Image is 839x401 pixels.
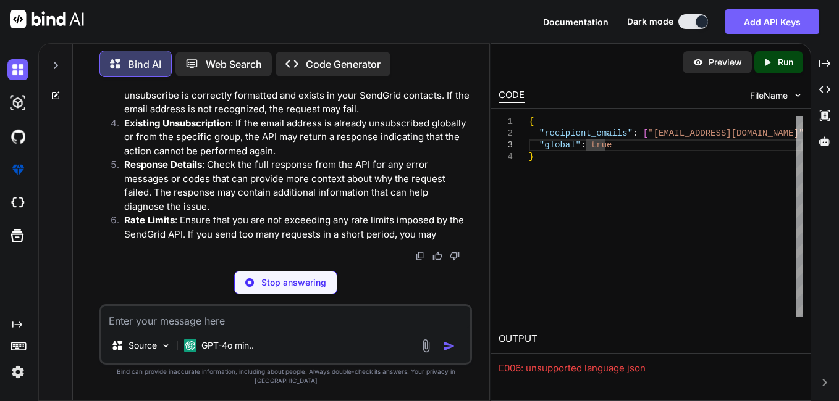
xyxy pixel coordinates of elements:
strong: Response Details [124,159,202,170]
img: Bind AI [10,10,84,28]
div: CODE [499,88,525,103]
p: GPT-4o min.. [201,339,254,352]
span: true [591,140,612,150]
img: preview [693,57,704,68]
strong: Rate Limits [124,214,175,226]
img: icon [443,340,455,352]
p: Preview [709,56,742,68]
p: Stop answering [261,276,326,289]
p: : Verify that the email address you are trying to unsubscribe is correctly formatted and exists i... [124,75,470,117]
span: "global" [539,140,581,150]
div: 1 [499,116,513,128]
span: : [633,128,638,138]
img: GPT-4o mini [184,339,196,352]
p: Bind AI [128,57,161,72]
img: attachment [419,339,433,353]
h2: OUTPUT [491,325,810,353]
p: Run [778,56,793,68]
p: Bind can provide inaccurate information, including about people. Always double-check its answers.... [99,367,472,386]
img: copy [415,251,425,261]
span: } [529,152,534,162]
div: E006: unsupported language json [499,362,803,376]
img: premium [7,159,28,180]
img: cloudideIcon [7,192,28,213]
button: Add API Keys [725,9,819,34]
div: 2 [499,128,513,139]
img: chevron down [793,90,803,101]
p: Source [129,339,157,352]
span: : [581,140,586,150]
img: githubDark [7,126,28,147]
p: Code Generator [306,57,381,72]
p: Web Search [206,57,262,72]
img: like [432,251,442,261]
div: 3 [499,139,513,151]
button: Documentation [543,15,609,28]
span: [ [643,128,648,138]
span: Documentation [543,17,609,27]
img: Pick Models [161,341,171,351]
div: 4 [499,151,513,163]
p: : Check the full response from the API for any error messages or codes that can provide more cont... [124,158,470,213]
img: dislike [450,251,460,261]
p: : If the email address is already unsubscribed globally or from the specific group, the API may r... [124,117,470,159]
span: FileName [750,89,788,102]
img: settings [7,362,28,382]
span: { [529,117,534,126]
span: "[EMAIL_ADDRESS][DOMAIN_NAME]" [649,128,804,138]
span: Dark mode [627,15,673,28]
strong: Existing Unsubscription [124,117,230,129]
img: darkChat [7,59,28,80]
p: : Ensure that you are not exceeding any rate limits imposed by the SendGrid API. If you send too ... [124,213,470,241]
img: darkAi-studio [7,93,28,114]
span: "recipient_emails" [539,128,633,138]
